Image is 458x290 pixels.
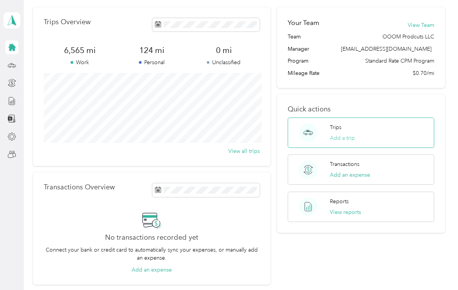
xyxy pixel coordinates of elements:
[188,45,260,56] span: 0 mi
[288,18,319,28] h2: Your Team
[288,105,434,113] p: Quick actions
[330,171,370,179] button: Add an expense
[288,69,320,77] span: Mileage Rate
[382,33,434,41] span: OOOM Prodcuts LLC
[415,247,458,290] iframe: Everlance-gr Chat Button Frame
[44,18,91,26] p: Trips Overview
[330,160,359,168] p: Transactions
[365,57,434,65] span: Standard Rate CPM Program
[330,134,355,142] button: Add a trip
[44,45,116,56] span: 6,565 mi
[105,234,198,242] h2: No transactions recorded yet
[413,69,434,77] span: $0.70/mi
[288,33,301,41] span: Team
[330,197,349,205] p: Reports
[116,45,188,56] span: 124 mi
[341,46,432,52] span: [EMAIL_ADDRESS][DOMAIN_NAME]
[188,58,260,66] p: Unclassified
[44,58,116,66] p: Work
[116,58,188,66] p: Personal
[288,57,308,65] span: Program
[132,266,172,274] button: Add an expense
[330,123,341,131] p: Trips
[408,21,434,29] button: View Team
[330,208,361,216] button: View reports
[228,147,260,155] button: View all trips
[44,183,115,191] p: Transactions Overview
[44,246,260,262] p: Connect your bank or credit card to automatically sync your expenses, or manually add an expense.
[288,45,309,53] span: Manager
